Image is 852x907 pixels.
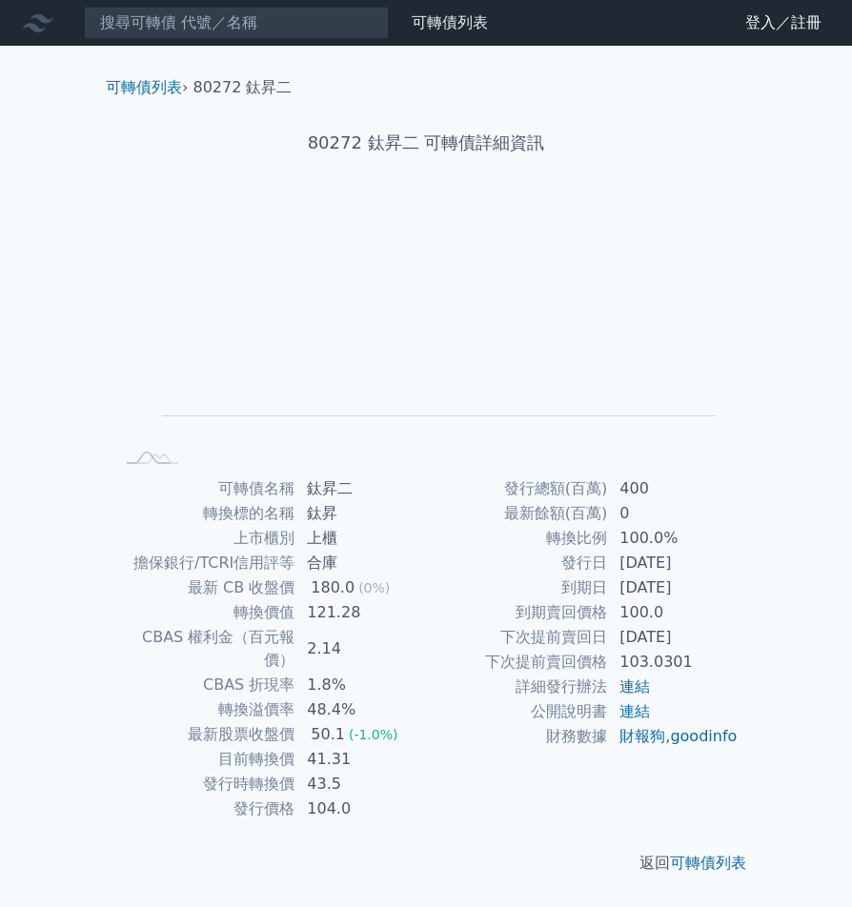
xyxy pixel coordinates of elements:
[608,551,739,575] td: [DATE]
[113,526,295,551] td: 上市櫃別
[113,697,295,722] td: 轉換溢價率
[113,722,295,747] td: 最新股票收盤價
[84,7,389,39] input: 搜尋可轉債 代號／名稱
[670,854,746,872] a: 可轉債列表
[426,526,608,551] td: 轉換比例
[619,677,650,695] a: 連結
[730,8,837,38] a: 登入／註冊
[113,747,295,772] td: 目前轉換價
[426,650,608,675] td: 下次提前賣回價格
[295,526,426,551] td: 上櫃
[106,78,182,96] a: 可轉債列表
[113,625,295,673] td: CBAS 權利金（百元報價）
[358,580,390,595] span: (0%)
[295,673,426,697] td: 1.8%
[91,852,761,875] p: 返回
[349,727,398,742] span: (-1.0%)
[426,476,608,501] td: 發行總額(百萬)
[608,650,739,675] td: 103.0301
[295,600,426,625] td: 121.28
[113,501,295,526] td: 轉換標的名稱
[608,526,739,551] td: 100.0%
[608,600,739,625] td: 100.0
[91,130,761,156] h1: 80272 鈦昇二 可轉債詳細資訊
[145,216,717,444] g: Chart
[307,576,358,599] div: 180.0
[295,501,426,526] td: 鈦昇
[608,575,739,600] td: [DATE]
[113,772,295,796] td: 發行時轉換價
[295,747,426,772] td: 41.31
[426,575,608,600] td: 到期日
[608,501,739,526] td: 0
[113,476,295,501] td: 可轉債名稱
[295,772,426,796] td: 43.5
[426,501,608,526] td: 最新餘額(百萬)
[113,575,295,600] td: 最新 CB 收盤價
[193,76,293,99] li: 80272 鈦昇二
[426,724,608,749] td: 財務數據
[307,723,349,746] div: 50.1
[113,551,295,575] td: 擔保銀行/TCRI信用評等
[426,551,608,575] td: 發行日
[113,600,295,625] td: 轉換價值
[295,796,426,821] td: 104.0
[608,724,739,749] td: ,
[113,796,295,821] td: 發行價格
[295,551,426,575] td: 合庫
[113,673,295,697] td: CBAS 折現率
[619,727,665,745] a: 財報狗
[106,76,188,99] li: ›
[426,600,608,625] td: 到期賣回價格
[412,13,488,31] a: 可轉債列表
[295,625,426,673] td: 2.14
[295,697,426,722] td: 48.4%
[426,675,608,699] td: 詳細發行辦法
[670,727,737,745] a: goodinfo
[619,702,650,720] a: 連結
[426,625,608,650] td: 下次提前賣回日
[608,476,739,501] td: 400
[295,476,426,501] td: 鈦昇二
[426,699,608,724] td: 公開說明書
[608,625,739,650] td: [DATE]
